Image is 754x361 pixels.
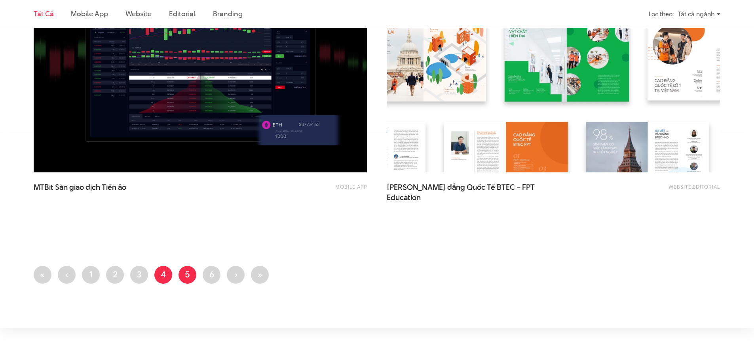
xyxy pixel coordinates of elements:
span: MTBit [34,182,53,193]
a: Tất cả [34,9,53,19]
span: Quốc [467,182,485,193]
a: Mobile app [71,9,108,19]
a: Editorial [693,183,720,190]
a: Mobile app [335,183,367,190]
span: FPT [522,182,535,193]
a: 1 [82,266,100,284]
div: Tất cả ngành [678,7,720,21]
span: ảo [118,182,126,193]
div: , [587,182,720,198]
span: ‹ [65,268,68,280]
span: dịch [85,182,100,193]
a: Website [669,183,691,190]
span: « [40,268,45,280]
span: » [257,268,262,280]
a: 5 [179,266,196,284]
span: Education [387,192,421,203]
a: [PERSON_NAME] đẳng Quốc Tế BTEC – FPT Education [387,182,545,202]
div: Lọc theo: [649,7,674,21]
span: › [234,268,237,280]
a: 6 [203,266,220,284]
a: 2 [106,266,124,284]
span: – [517,182,520,193]
a: MTBit Sàn giao dịch Tiền ảo [34,182,192,202]
span: [PERSON_NAME] [387,182,446,193]
span: Tiền [102,182,116,193]
span: giao [69,182,84,193]
span: Tế [487,182,495,193]
a: 3 [130,266,148,284]
a: Branding [213,9,242,19]
span: đẳng [447,182,465,193]
a: Editorial [169,9,196,19]
a: Website [125,9,152,19]
span: Sàn [55,182,68,193]
span: BTEC [497,182,515,193]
